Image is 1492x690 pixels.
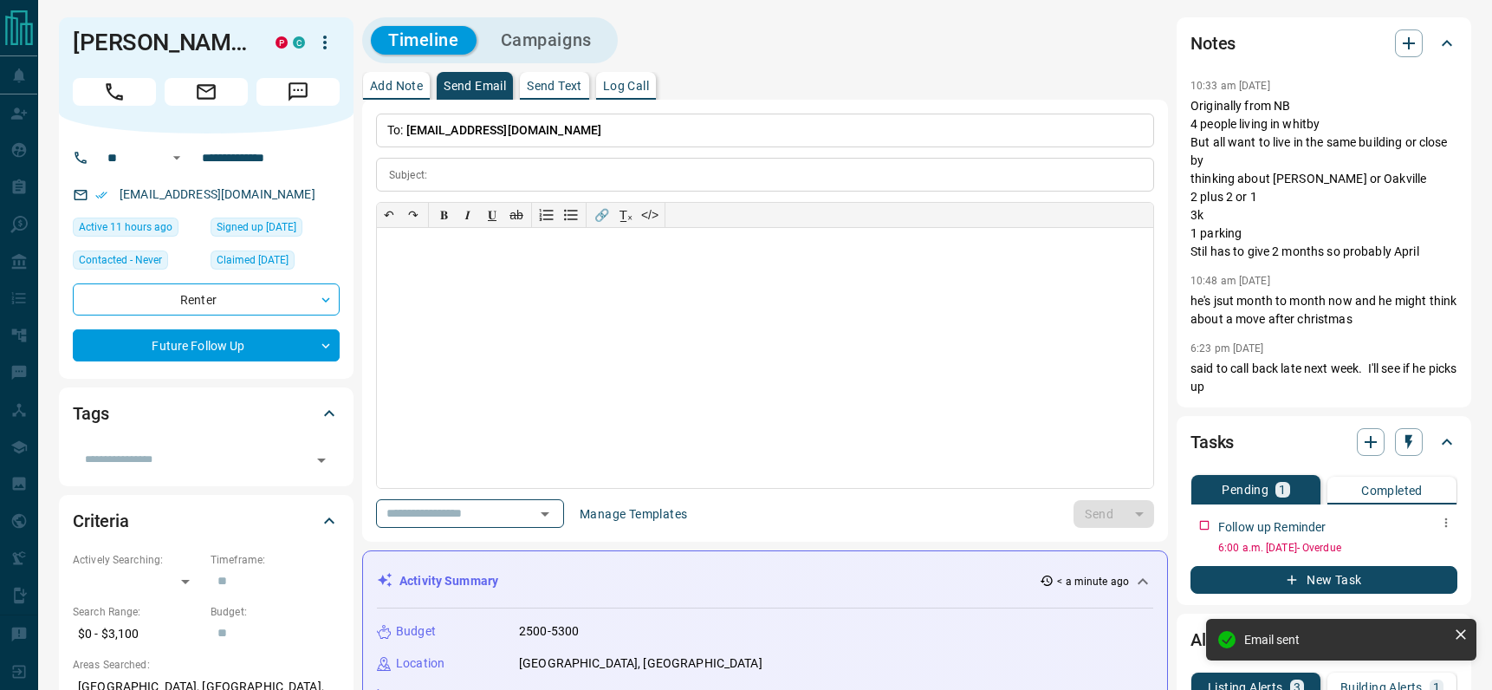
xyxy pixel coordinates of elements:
[73,500,340,542] div: Criteria
[1222,484,1268,496] p: Pending
[211,552,340,568] p: Timeframe:
[401,203,425,227] button: ↷
[256,78,340,106] span: Message
[638,203,662,227] button: </>
[73,29,250,56] h1: [PERSON_NAME]
[396,622,436,641] p: Budget
[1218,518,1326,537] p: Follow up Reminder
[1190,292,1457,329] p: he's jsut month to month now and he might think about a move after christmas
[1190,275,1270,287] p: 10:48 am [DATE]
[1190,97,1457,261] p: Originally from NB 4 people living in whitby But all want to live in the same building or close b...
[603,80,649,92] p: Log Call
[293,36,305,49] div: condos.ca
[533,502,557,526] button: Open
[1190,626,1236,654] h2: Alerts
[217,218,296,236] span: Signed up [DATE]
[406,123,602,137] span: [EMAIL_ADDRESS][DOMAIN_NAME]
[73,552,202,568] p: Actively Searching:
[559,203,583,227] button: Bullet list
[73,283,340,316] div: Renter
[389,167,427,183] p: Subject:
[504,203,529,227] button: ab
[1244,633,1447,647] div: Email sent
[1190,566,1457,594] button: New Task
[509,208,523,222] s: ab
[376,114,1154,147] p: To:
[79,251,162,269] span: Contacted - Never
[73,393,340,434] div: Tags
[399,572,498,590] p: Activity Summary
[217,251,289,269] span: Claimed [DATE]
[535,203,559,227] button: Numbered list
[519,622,579,641] p: 2500-5300
[519,654,762,673] p: [GEOGRAPHIC_DATA], [GEOGRAPHIC_DATA]
[377,203,401,227] button: ↶
[569,500,697,528] button: Manage Templates
[1190,428,1234,456] h2: Tasks
[431,203,456,227] button: 𝐁
[589,203,613,227] button: 🔗
[73,620,202,648] p: $0 - $3,100
[73,78,156,106] span: Call
[1361,485,1423,497] p: Completed
[73,218,202,242] div: Thu Aug 14 2025
[1218,540,1457,556] p: 6:00 a.m. [DATE] - Overdue
[488,208,496,222] span: 𝐔
[73,604,202,620] p: Search Range:
[211,604,340,620] p: Budget:
[527,80,582,92] p: Send Text
[73,329,340,361] div: Future Follow Up
[1190,619,1457,661] div: Alerts
[483,26,609,55] button: Campaigns
[613,203,638,227] button: T̲ₓ
[73,657,340,673] p: Areas Searched:
[309,448,334,472] button: Open
[276,36,288,49] div: property.ca
[165,78,248,106] span: Email
[377,565,1153,597] div: Activity Summary< a minute ago
[370,80,423,92] p: Add Note
[480,203,504,227] button: 𝐔
[120,187,315,201] a: [EMAIL_ADDRESS][DOMAIN_NAME]
[73,507,129,535] h2: Criteria
[371,26,477,55] button: Timeline
[444,80,506,92] p: Send Email
[396,654,444,673] p: Location
[166,147,187,168] button: Open
[73,400,108,427] h2: Tags
[1190,80,1270,92] p: 10:33 am [DATE]
[211,251,340,275] div: Thu Jun 01 2023
[1190,421,1457,463] div: Tasks
[1190,29,1236,57] h2: Notes
[95,189,107,201] svg: Email Verified
[1190,342,1264,355] p: 6:23 pm [DATE]
[1057,574,1129,589] p: < a minute ago
[1074,500,1154,528] div: split button
[211,218,340,242] div: Mon May 15 2023
[1190,23,1457,64] div: Notes
[1279,484,1286,496] p: 1
[1190,360,1457,396] p: said to call back late next week. I'll see if he picks up
[456,203,480,227] button: 𝑰
[79,218,172,236] span: Active 11 hours ago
